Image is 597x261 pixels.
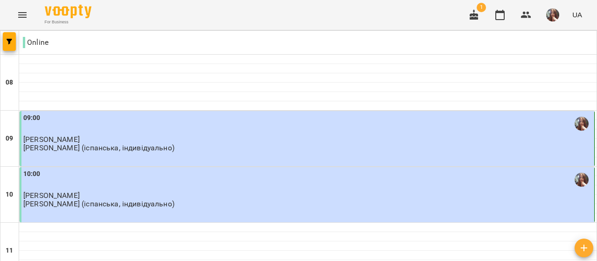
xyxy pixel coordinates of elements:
h6: 10 [6,190,13,200]
img: Михайлик Альона Михайлівна (і) [575,173,589,187]
img: Михайлик Альона Михайлівна (і) [575,117,589,131]
p: Online [23,37,49,48]
button: Menu [11,4,34,26]
img: Voopty Logo [45,5,91,18]
label: 09:00 [23,113,41,123]
h6: 11 [6,246,13,256]
p: [PERSON_NAME] (іспанська, індивідуально) [23,200,174,208]
span: [PERSON_NAME] [23,135,80,144]
button: Створити урок [575,239,593,257]
span: [PERSON_NAME] [23,191,80,200]
span: UA [572,10,582,20]
h6: 09 [6,134,13,144]
label: 10:00 [23,169,41,179]
h6: 08 [6,78,13,88]
p: [PERSON_NAME] (іспанська, індивідуально) [23,144,174,152]
span: For Business [45,19,91,25]
img: 0ee1f4be303f1316836009b6ba17c5c5.jpeg [546,8,559,21]
span: 1 [477,3,486,12]
button: UA [569,6,586,23]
